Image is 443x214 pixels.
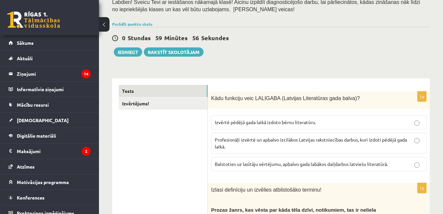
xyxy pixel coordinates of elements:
[9,82,91,97] a: Informatīvie ziņojumi
[144,47,204,57] a: Rakstīt skolotājam
[17,102,49,108] span: Mācību resursi
[114,47,142,57] button: Iesniegt
[417,183,427,193] p: 1p
[128,34,151,41] span: Stundas
[112,21,152,27] a: Parādīt punktu skalu
[17,117,69,123] span: [DEMOGRAPHIC_DATA]
[9,190,91,205] a: Konferences
[164,34,188,41] span: Minūtes
[17,164,35,170] span: Atzīmes
[9,174,91,190] a: Motivācijas programma
[17,66,91,81] legend: Ziņojumi
[155,34,162,41] span: 59
[122,34,125,41] span: 0
[9,66,91,81] a: Ziņojumi14
[215,119,316,125] span: Izvērtē pēdējā gada laikā izdoto bērnu literatūru.
[17,195,45,201] span: Konferences
[81,69,91,78] i: 14
[82,147,91,156] i: 2
[215,161,388,167] span: Balstoties uz lasītāju vērtējumu, apbalvo gada labākos daiļdarbus latviešu literatūrā.
[414,138,420,143] input: Profesionāļi izvērtē un apbalvo izcilākos Latvijas rakstniecības darbus, kuri izdoti pēdējā gada ...
[9,35,91,50] a: Sākums
[211,95,360,101] span: Kādu funkciju veic LALIGABA (Latvijas Literatūras gada balva)?
[9,97,91,112] a: Mācību resursi
[17,133,56,139] span: Digitālie materiāli
[9,128,91,143] a: Digitālie materiāli
[215,137,407,149] span: Profesionāļi izvērtē un apbalvo izcilākos Latvijas rakstniecības darbus, kuri izdoti pēdējā gada ...
[119,97,207,110] a: Izvērtējums!
[414,162,420,168] input: Balstoties uz lasītāju vērtējumu, apbalvo gada labākos daiļdarbus latviešu literatūrā.
[417,91,427,102] p: 1p
[17,55,33,61] span: Aktuāli
[9,51,91,66] a: Aktuāli
[9,113,91,128] a: [DEMOGRAPHIC_DATA]
[17,82,91,97] legend: Informatīvie ziņojumi
[17,40,34,46] span: Sākums
[211,187,321,193] span: Izlasi definīciju un izvēlies atbilstošāko terminu!
[201,34,229,41] span: Sekundes
[192,34,199,41] span: 56
[9,159,91,174] a: Atzīmes
[17,179,69,185] span: Motivācijas programma
[9,144,91,159] a: Maksājumi2
[7,12,60,28] a: Rīgas 1. Tālmācības vidusskola
[17,144,91,159] legend: Maksājumi
[414,120,420,126] input: Izvērtē pēdējā gada laikā izdoto bērnu literatūru.
[119,85,207,97] a: Tests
